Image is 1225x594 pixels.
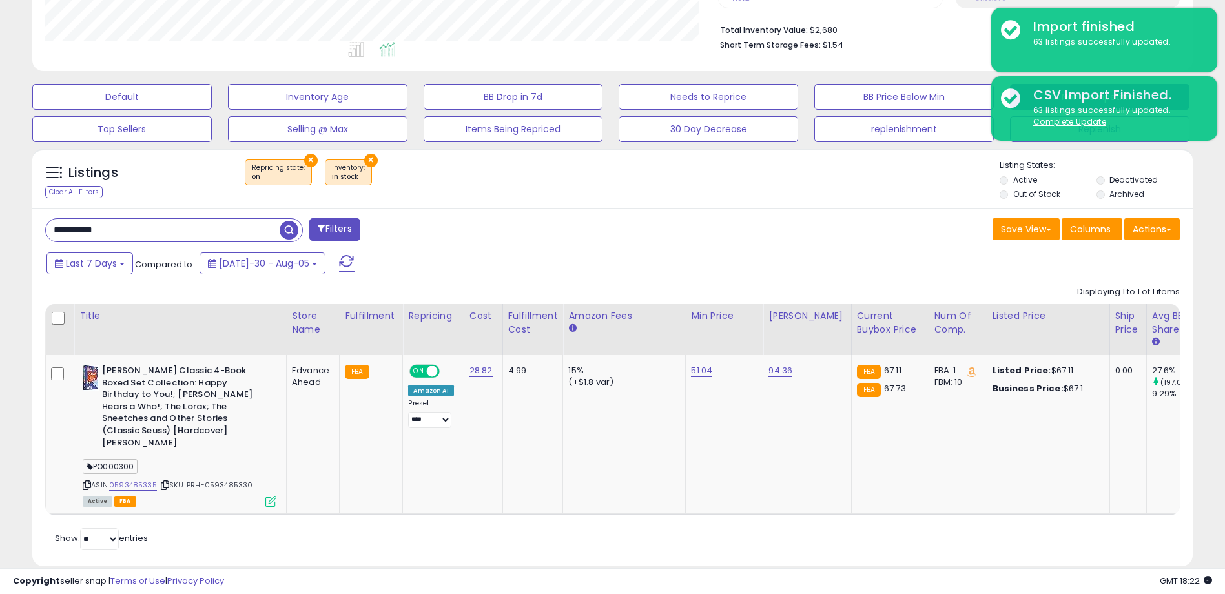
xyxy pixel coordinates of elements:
div: Cost [469,309,497,323]
div: on [252,172,305,181]
li: $2,680 [720,21,1170,37]
div: 0.00 [1115,365,1137,376]
span: Show: entries [55,532,148,544]
span: Repricing state : [252,163,305,182]
div: (+$1.8 var) [568,376,675,388]
div: seller snap | | [13,575,224,588]
button: replenishment [814,116,994,142]
b: Business Price: [993,382,1064,394]
div: 4.99 [508,365,553,376]
label: Out of Stock [1013,189,1060,200]
button: Selling @ Max [228,116,407,142]
h5: Listings [68,164,118,182]
div: Min Price [691,309,757,323]
div: Listed Price [993,309,1104,323]
button: Needs to Reprice [619,84,798,110]
button: Default [32,84,212,110]
small: Amazon Fees. [568,323,576,334]
button: Items Being Repriced [424,116,603,142]
span: 2025-08-13 18:22 GMT [1160,575,1212,587]
img: 51LFCIbeKyL._SL40_.jpg [83,365,99,391]
button: Save View [993,218,1060,240]
div: Current Buybox Price [857,309,923,336]
span: $1.54 [823,39,843,51]
b: Total Inventory Value: [720,25,808,36]
div: Fulfillment [345,309,397,323]
small: (197.09%) [1160,377,1195,387]
button: × [364,154,378,167]
div: Num of Comp. [934,309,982,336]
button: Top Sellers [32,116,212,142]
div: $67.11 [993,365,1100,376]
span: ON [411,366,427,377]
button: Columns [1062,218,1122,240]
b: [PERSON_NAME] Classic 4-Book Boxed Set Collection: Happy Birthday to You!; [PERSON_NAME] Hears a ... [102,365,259,452]
label: Archived [1109,189,1144,200]
a: 0593485335 [109,480,157,491]
strong: Copyright [13,575,60,587]
div: 27.6% [1152,365,1204,376]
span: Last 7 Days [66,257,117,270]
span: Compared to: [135,258,194,271]
span: PO000300 [83,459,138,474]
span: [DATE]-30 - Aug-05 [219,257,309,270]
button: Inventory Age [228,84,407,110]
label: Deactivated [1109,174,1158,185]
div: Import finished [1024,17,1208,36]
div: Title [79,309,281,323]
span: 67.11 [884,364,901,376]
div: ASIN: [83,365,276,506]
small: FBA [857,365,881,379]
small: Avg BB Share. [1152,336,1160,348]
button: BB Price Below Min [814,84,994,110]
button: Filters [309,218,360,241]
div: in stock [332,172,365,181]
a: Privacy Policy [167,575,224,587]
div: 9.29% [1152,388,1204,400]
button: Actions [1124,218,1180,240]
span: | SKU: PRH-0593485330 [159,480,253,490]
div: Amazon AI [408,385,453,396]
div: 15% [568,365,675,376]
div: $67.1 [993,383,1100,394]
div: Clear All Filters [45,186,103,198]
div: [PERSON_NAME] [768,309,845,323]
div: Preset: [408,399,453,428]
div: Fulfillment Cost [508,309,558,336]
button: [DATE]-30 - Aug-05 [200,252,325,274]
div: Ship Price [1115,309,1141,336]
div: Repricing [408,309,458,323]
small: FBA [345,365,369,379]
div: CSV Import Finished. [1024,86,1208,105]
a: 28.82 [469,364,493,377]
span: All listings currently available for purchase on Amazon [83,496,112,507]
div: Displaying 1 to 1 of 1 items [1077,286,1180,298]
span: FBA [114,496,136,507]
div: Store Name [292,309,334,336]
span: OFF [438,366,458,377]
b: Listed Price: [993,364,1051,376]
span: Inventory : [332,163,365,182]
button: BB Drop in 7d [424,84,603,110]
p: Listing States: [1000,159,1193,172]
button: × [304,154,318,167]
button: 30 Day Decrease [619,116,798,142]
span: Columns [1070,223,1111,236]
div: Edvance Ahead [292,365,329,388]
button: Last 7 Days [46,252,133,274]
label: Active [1013,174,1037,185]
div: 63 listings successfully updated. [1024,36,1208,48]
u: Complete Update [1033,116,1106,127]
a: Terms of Use [110,575,165,587]
div: 63 listings successfully updated. [1024,105,1208,128]
div: Avg BB Share [1152,309,1199,336]
a: 94.36 [768,364,792,377]
div: FBA: 1 [934,365,977,376]
a: 51.04 [691,364,712,377]
b: Short Term Storage Fees: [720,39,821,50]
div: FBM: 10 [934,376,977,388]
div: Amazon Fees [568,309,680,323]
span: 67.73 [884,382,906,394]
small: FBA [857,383,881,397]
